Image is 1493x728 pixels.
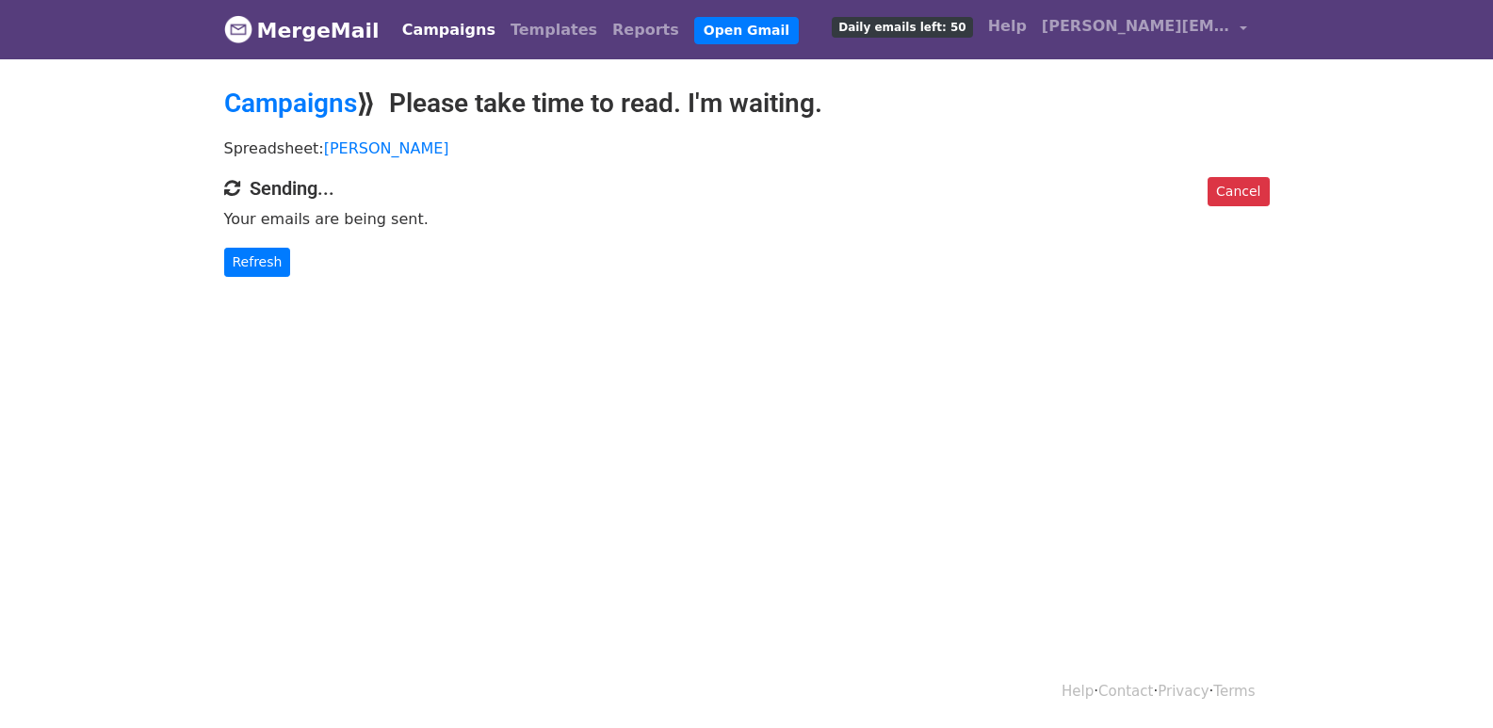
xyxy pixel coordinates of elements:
a: Refresh [224,248,291,277]
a: Campaigns [395,11,503,49]
a: [PERSON_NAME][EMAIL_ADDRESS][DOMAIN_NAME] [1034,8,1255,52]
a: Reports [605,11,687,49]
a: Contact [1098,683,1153,700]
a: Templates [503,11,605,49]
a: Cancel [1208,177,1269,206]
h4: Sending... [224,177,1270,200]
a: Terms [1213,683,1255,700]
a: Help [1062,683,1094,700]
a: Privacy [1158,683,1209,700]
a: Daily emails left: 50 [824,8,980,45]
a: Campaigns [224,88,357,119]
p: Your emails are being sent. [224,209,1270,229]
a: Help [981,8,1034,45]
iframe: Chat Widget [1399,638,1493,728]
a: Open Gmail [694,17,799,44]
img: MergeMail logo [224,15,252,43]
span: [PERSON_NAME][EMAIL_ADDRESS][DOMAIN_NAME] [1042,15,1230,38]
span: Daily emails left: 50 [832,17,972,38]
p: Spreadsheet: [224,138,1270,158]
a: MergeMail [224,10,380,50]
h2: ⟫ Please take time to read. I'm waiting. [224,88,1270,120]
a: [PERSON_NAME] [324,139,449,157]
